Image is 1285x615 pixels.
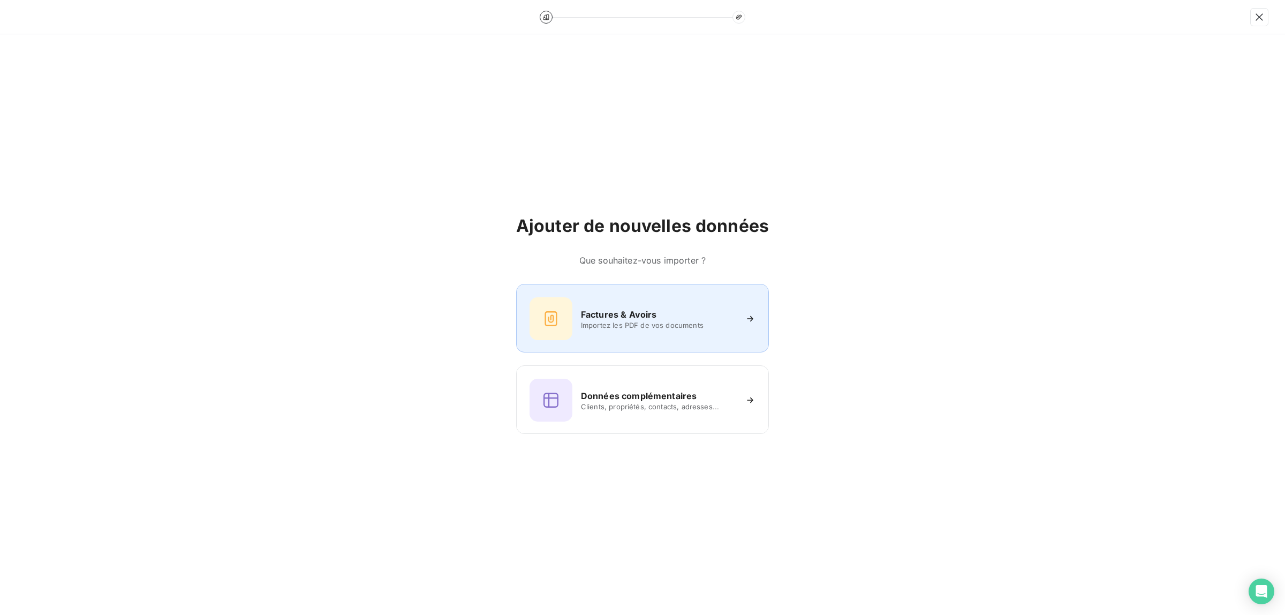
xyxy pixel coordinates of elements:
[516,215,769,237] h2: Ajouter de nouvelles données
[581,389,697,402] h6: Données complémentaires
[1249,579,1274,604] div: Open Intercom Messenger
[581,308,657,321] h6: Factures & Avoirs
[581,402,736,411] span: Clients, propriétés, contacts, adresses...
[581,321,736,329] span: Importez les PDF de vos documents
[516,254,769,267] h6: Que souhaitez-vous importer ?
